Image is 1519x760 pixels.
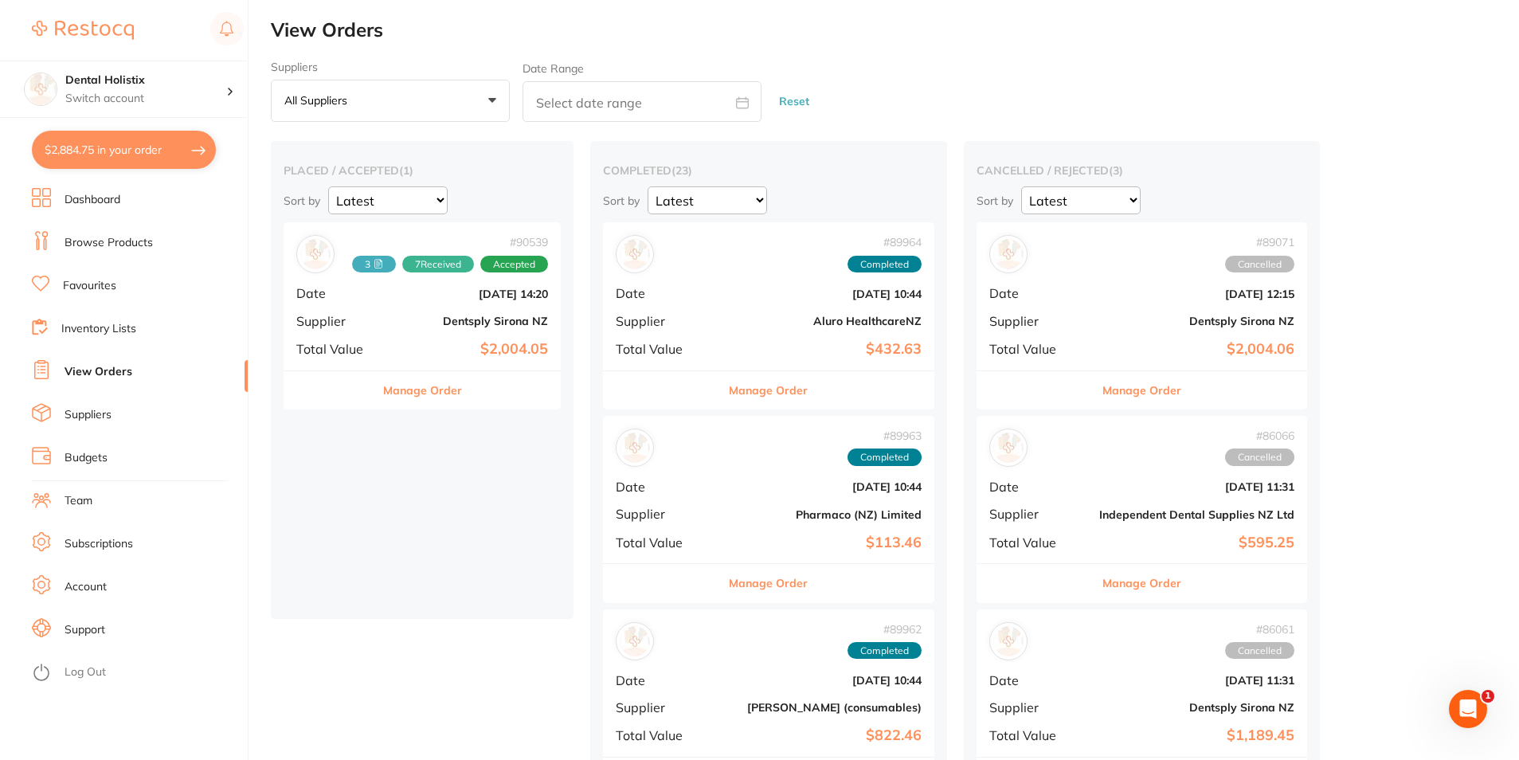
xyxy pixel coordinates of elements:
span: Total Value [296,342,376,356]
span: Date [989,286,1087,300]
p: Switch account [65,91,226,107]
b: [DATE] 14:20 [389,288,548,300]
button: Manage Order [729,371,808,409]
span: Completed [848,256,922,273]
span: Completed [848,642,922,660]
h2: placed / accepted ( 1 ) [284,163,561,178]
b: [DATE] 10:44 [726,674,922,687]
button: $2,884.75 in your order [32,131,216,169]
span: Total Value [989,535,1087,550]
span: Date [989,673,1087,688]
a: View Orders [65,364,132,380]
button: Manage Order [1102,371,1181,409]
button: Reset [774,80,814,123]
b: $113.46 [726,535,922,551]
span: Supplier [616,314,714,328]
iframe: Intercom live chat [1449,690,1487,728]
b: [PERSON_NAME] (consumables) [726,701,922,714]
span: Supplier [296,314,376,328]
b: $822.46 [726,727,922,744]
a: Restocq Logo [32,12,134,49]
button: All suppliers [271,80,510,123]
b: $2,004.06 [1099,341,1294,358]
a: Subscriptions [65,536,133,552]
span: Supplier [989,507,1087,521]
span: Date [616,673,714,688]
span: # 89963 [848,429,922,442]
a: Support [65,622,105,638]
input: Select date range [523,81,761,122]
b: Independent Dental Supplies NZ Ltd [1099,508,1294,521]
b: [DATE] 10:44 [726,288,922,300]
button: Manage Order [383,371,462,409]
span: # 90539 [352,236,548,249]
a: Suppliers [65,407,112,423]
span: Date [616,480,714,494]
b: [DATE] 10:44 [726,480,922,493]
b: [DATE] 11:31 [1099,674,1294,687]
a: Inventory Lists [61,321,136,337]
span: Total Value [616,728,714,742]
label: Suppliers [271,61,510,73]
img: Dentsply Sirona NZ [300,239,331,269]
b: $1,189.45 [1099,727,1294,744]
p: Sort by [977,194,1013,208]
span: # 89962 [848,623,922,636]
h2: cancelled / rejected ( 3 ) [977,163,1308,178]
span: Date [989,480,1087,494]
span: Received [352,256,396,273]
span: # 86066 [1225,429,1294,442]
button: Manage Order [1102,564,1181,602]
a: Log Out [65,664,106,680]
div: Dentsply Sirona NZ#905393 7ReceivedAcceptedDate[DATE] 14:20SupplierDentsply Sirona NZTotal Value$... [284,222,561,409]
span: Supplier [989,314,1087,328]
label: Date Range [523,62,584,75]
span: Total Value [616,342,714,356]
span: Cancelled [1225,449,1294,466]
p: Sort by [284,194,320,208]
a: Browse Products [65,235,153,251]
img: Independent Dental Supplies NZ Ltd [993,433,1024,463]
a: Dashboard [65,192,120,208]
span: Received [402,256,474,273]
span: Date [616,286,714,300]
span: # 89071 [1225,236,1294,249]
span: Date [296,286,376,300]
span: Accepted [480,256,548,273]
a: Team [65,493,92,509]
b: Dentsply Sirona NZ [1099,701,1294,714]
img: Dentsply Sirona NZ [993,239,1024,269]
span: Total Value [616,535,714,550]
img: Henry Schein Halas (consumables) [620,626,650,656]
p: All suppliers [284,93,354,108]
img: Aluro HealthcareNZ [620,239,650,269]
span: Supplier [989,700,1087,715]
b: $2,004.05 [389,341,548,358]
button: Manage Order [729,564,808,602]
b: [DATE] 12:15 [1099,288,1294,300]
img: Dental Holistix [25,73,57,105]
b: Aluro HealthcareNZ [726,315,922,327]
img: Pharmaco (NZ) Limited [620,433,650,463]
span: 1 [1482,690,1494,703]
p: Sort by [603,194,640,208]
a: Budgets [65,450,108,466]
b: Pharmaco (NZ) Limited [726,508,922,521]
span: Total Value [989,728,1087,742]
a: Account [65,579,107,595]
button: Log Out [32,660,243,686]
img: Dentsply Sirona NZ [993,626,1024,656]
b: $595.25 [1099,535,1294,551]
img: Restocq Logo [32,21,134,40]
span: Cancelled [1225,256,1294,273]
h2: View Orders [271,19,1519,41]
span: Supplier [616,700,714,715]
h2: completed ( 23 ) [603,163,934,178]
b: Dentsply Sirona NZ [1099,315,1294,327]
span: # 86061 [1225,623,1294,636]
b: $432.63 [726,341,922,358]
b: [DATE] 11:31 [1099,480,1294,493]
span: Supplier [616,507,714,521]
b: Dentsply Sirona NZ [389,315,548,327]
a: Favourites [63,278,116,294]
